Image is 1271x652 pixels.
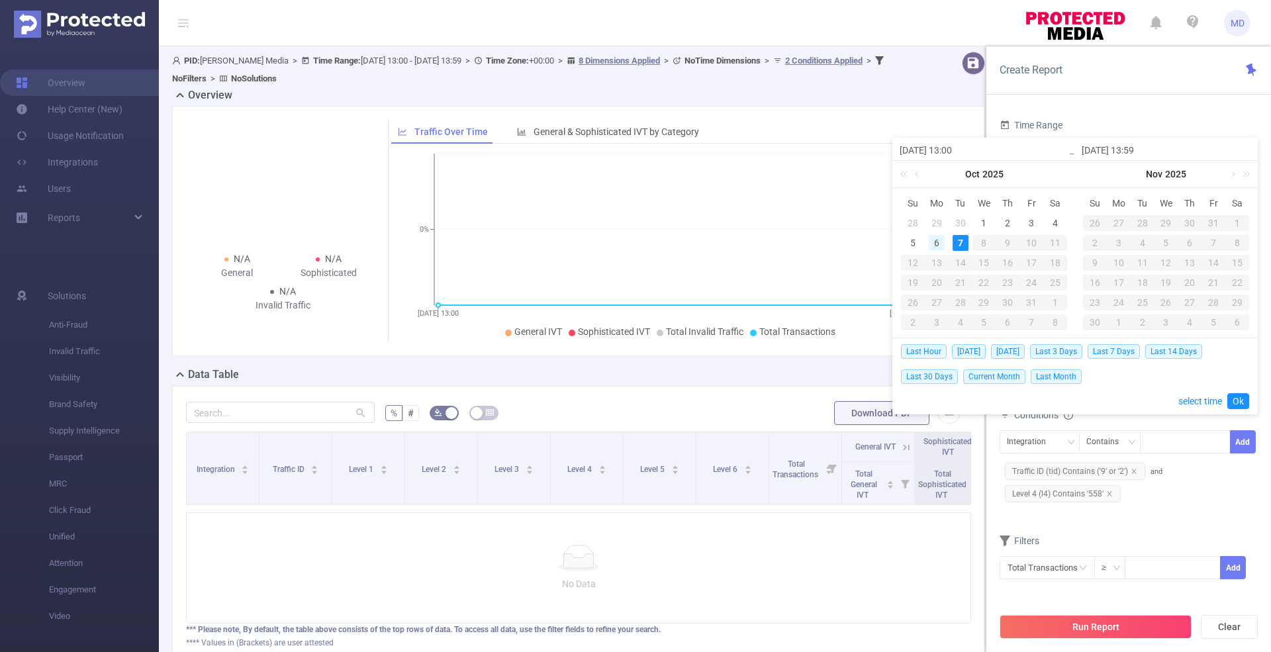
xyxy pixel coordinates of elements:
span: Su [1083,197,1107,209]
span: % [391,408,397,418]
div: 28 [949,295,972,310]
a: 2025 [981,161,1005,187]
button: Add [1220,556,1246,579]
td: October 12, 2025 [901,253,925,273]
div: 4 [949,314,972,330]
td: November 11, 2025 [1131,253,1154,273]
a: Next month (PageDown) [1226,161,1238,187]
span: General IVT [514,326,562,337]
span: Last 30 Days [901,369,958,384]
tspan: 0% [420,226,429,234]
td: October 11, 2025 [1043,233,1067,253]
td: November 18, 2025 [1131,273,1154,293]
span: Total Invalid Traffic [666,326,743,337]
td: November 14, 2025 [1201,253,1225,273]
i: icon: bar-chart [517,127,526,136]
th: Sat [1043,193,1067,213]
span: Anti-Fraud [49,312,159,338]
div: 2 [1000,215,1015,231]
a: Usage Notification [16,122,124,149]
span: Video [49,603,159,629]
span: Create Report [1000,64,1062,76]
td: October 5, 2025 [901,233,925,253]
td: November 10, 2025 [1107,253,1131,273]
div: 6 [1178,235,1201,251]
a: Previous month (PageUp) [912,161,924,187]
td: November 6, 2025 [996,312,1019,332]
span: Reports [48,212,80,223]
img: Protected Media [14,11,145,38]
div: 8 [1043,314,1067,330]
a: Next year (Control + right) [1235,161,1252,187]
div: 30 [996,295,1019,310]
td: November 22, 2025 [1225,273,1249,293]
div: 6 [929,235,945,251]
div: 27 [925,295,949,310]
td: October 25, 2025 [1043,273,1067,293]
a: Last year (Control + left) [898,161,915,187]
a: 2025 [1164,161,1188,187]
th: Mon [925,193,949,213]
div: 17 [1019,255,1043,271]
div: 3 [1023,215,1039,231]
td: October 6, 2025 [925,233,949,253]
button: Clear [1201,615,1258,639]
td: November 3, 2025 [1107,233,1131,253]
td: October 29, 2025 [972,293,996,312]
div: 6 [1225,314,1249,330]
td: October 2, 2025 [996,213,1019,233]
td: November 1, 2025 [1225,213,1249,233]
td: November 5, 2025 [972,312,996,332]
td: October 3, 2025 [1019,213,1043,233]
input: Search... [186,402,375,423]
td: November 2, 2025 [1083,233,1107,253]
i: Filter menu [896,462,914,504]
span: > [761,56,773,66]
td: November 25, 2025 [1131,293,1154,312]
div: 14 [1201,255,1225,271]
div: 5 [1154,235,1178,251]
button: Download PDF [834,401,929,425]
div: 5 [905,235,921,251]
div: Sophisticated [283,266,374,280]
i: icon: info-circle [1064,410,1073,420]
u: 2 Conditions Applied [785,56,863,66]
div: 29 [972,295,996,310]
th: Tue [1131,193,1154,213]
div: 4 [1178,314,1201,330]
td: October 28, 2025 [949,293,972,312]
div: 17 [1107,275,1131,291]
div: 7 [953,235,968,251]
span: Passport [49,444,159,471]
i: icon: user [172,56,184,65]
div: 11 [1131,255,1154,271]
div: 10 [1107,255,1131,271]
div: 13 [925,255,949,271]
td: October 4, 2025 [1043,213,1067,233]
span: # [408,408,414,418]
td: October 8, 2025 [972,233,996,253]
td: September 30, 2025 [949,213,972,233]
td: October 17, 2025 [1019,253,1043,273]
div: 5 [1201,314,1225,330]
div: 30 [1083,314,1107,330]
div: 8 [972,235,996,251]
td: November 3, 2025 [925,312,949,332]
td: October 19, 2025 [901,273,925,293]
th: Mon [1107,193,1131,213]
div: 24 [1019,275,1043,291]
span: Th [996,197,1019,209]
span: > [863,56,875,66]
div: 15 [972,255,996,271]
div: 6 [996,314,1019,330]
td: November 24, 2025 [1107,293,1131,312]
td: November 7, 2025 [1019,312,1043,332]
span: Invalid Traffic [49,338,159,365]
div: 19 [1154,275,1178,291]
div: 26 [901,295,925,310]
div: 20 [1178,275,1201,291]
td: November 2, 2025 [901,312,925,332]
div: 3 [1154,314,1178,330]
div: 18 [1131,275,1154,291]
div: 31 [1019,295,1043,310]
